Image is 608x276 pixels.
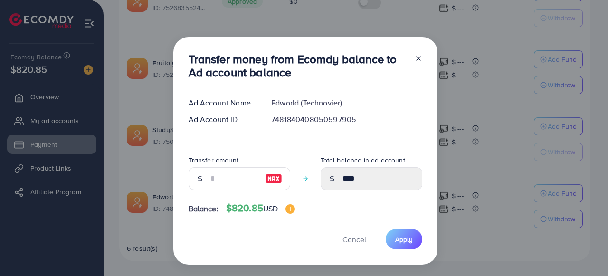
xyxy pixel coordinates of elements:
[189,52,407,80] h3: Transfer money from Ecomdy balance to Ad account balance
[181,97,264,108] div: Ad Account Name
[386,229,422,249] button: Apply
[568,233,601,269] iframe: Chat
[395,235,413,244] span: Apply
[189,203,218,214] span: Balance:
[331,229,378,249] button: Cancel
[181,114,264,125] div: Ad Account ID
[189,155,238,165] label: Transfer amount
[264,114,429,125] div: 7481840408050597905
[321,155,405,165] label: Total balance in ad account
[285,204,295,214] img: image
[226,202,295,214] h4: $820.85
[263,203,278,214] span: USD
[264,97,429,108] div: Edworld (Technovier)
[342,234,366,245] span: Cancel
[265,173,282,184] img: image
